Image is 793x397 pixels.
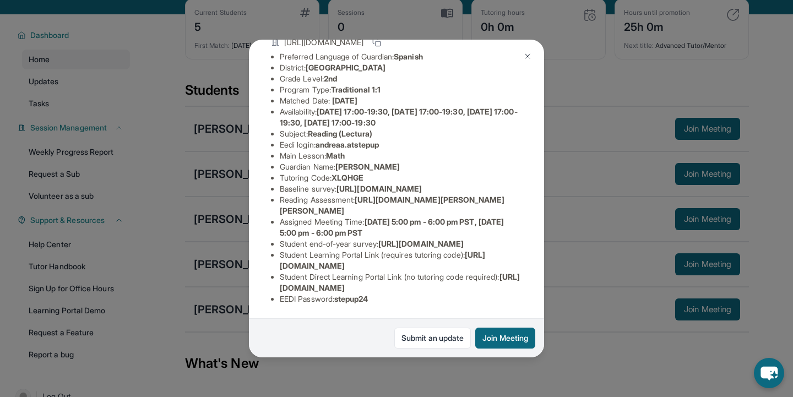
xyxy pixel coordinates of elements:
span: [PERSON_NAME] [335,162,400,171]
li: District: [280,62,522,73]
span: stepup24 [334,294,368,303]
li: Student end-of-year survey : [280,238,522,249]
span: [GEOGRAPHIC_DATA] [306,63,385,72]
span: [DATE] [332,96,357,105]
span: andreaa.atstepup [316,140,379,149]
span: 2nd [324,74,337,83]
li: Baseline survey : [280,183,522,194]
li: Eedi login : [280,139,522,150]
li: Availability: [280,106,522,128]
li: EEDI Password : [280,293,522,304]
img: Close Icon [523,52,532,61]
li: Grade Level: [280,73,522,84]
li: Program Type: [280,84,522,95]
button: Join Meeting [475,328,535,349]
li: Guardian Name : [280,161,522,172]
span: [URL][DOMAIN_NAME][PERSON_NAME][PERSON_NAME] [280,195,505,215]
li: Student Direct Learning Portal Link (no tutoring code required) : [280,271,522,293]
a: Submit an update [394,328,471,349]
li: Preferred Language of Guardian: [280,51,522,62]
span: Reading (Lectura) [308,129,372,138]
li: Main Lesson : [280,150,522,161]
li: Matched Date: [280,95,522,106]
li: Tutoring Code : [280,172,522,183]
li: Reading Assessment : [280,194,522,216]
span: Spanish [394,52,423,61]
li: Subject : [280,128,522,139]
span: [URL][DOMAIN_NAME] [336,184,422,193]
li: Student Learning Portal Link (requires tutoring code) : [280,249,522,271]
span: [URL][DOMAIN_NAME] [284,37,363,48]
span: Traditional 1:1 [331,85,381,94]
span: [URL][DOMAIN_NAME] [378,239,464,248]
span: [DATE] 5:00 pm - 6:00 pm PST, [DATE] 5:00 pm - 6:00 pm PST [280,217,504,237]
span: XLQHGE [332,173,363,182]
button: Copy link [370,36,383,49]
span: [DATE] 17:00-19:30, [DATE] 17:00-19:30, [DATE] 17:00-19:30, [DATE] 17:00-19:30 [280,107,518,127]
span: Math [326,151,345,160]
button: chat-button [754,358,784,388]
li: Assigned Meeting Time : [280,216,522,238]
